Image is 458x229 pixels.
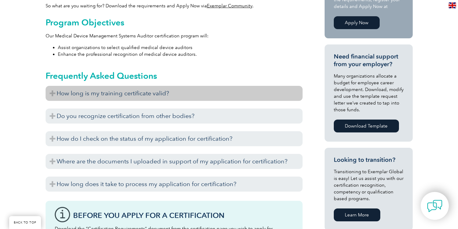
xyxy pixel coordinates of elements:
[334,73,404,113] p: Many organizations allocate a budget for employee career development. Download, modify and use th...
[334,168,404,202] p: Transitioning to Exemplar Global is easy! Let us assist you with our certification recognition, c...
[9,216,41,229] a: BACK TO TOP
[334,208,380,221] a: Learn More
[334,156,404,164] h3: Looking to transition?
[427,198,442,214] img: contact-chat.png
[46,154,303,169] h3: Where are the documents I uploaded in support of my application for certification?
[334,120,399,132] a: Download Template
[334,53,404,68] h3: Need financial support from your employer?
[46,109,303,124] h3: Do you recognize certification from other bodies?
[46,177,303,192] h3: How long does it take to process my application for certification?
[46,86,303,101] h3: How long is my training certificate valid?
[207,3,252,9] a: Exemplar Community
[46,131,303,146] h3: How do I check on the status of my application for certification?
[46,32,303,39] p: Our Medical Device Management Systems Auditor certification program will:
[334,16,380,29] a: Apply Now
[46,17,303,27] h2: Program Objectives
[73,212,293,219] h3: Before You Apply For a Certification
[58,44,303,51] li: Assist organizations to select qualified medical device auditors
[46,2,303,9] p: So what are you waiting for? Download the requirements and Apply Now via .
[449,2,456,8] img: en
[46,71,303,81] h2: Frequently Asked Questions
[58,51,303,58] li: Enhance the professional recognition of medical device auditors.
